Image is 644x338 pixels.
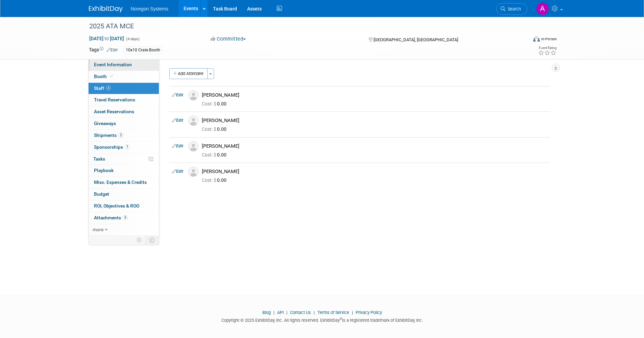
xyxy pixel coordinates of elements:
span: (4 days) [125,37,140,41]
div: Event Format [487,35,557,45]
span: | [312,310,316,315]
a: Search [496,3,527,15]
span: Cost: $ [202,126,217,132]
span: Giveaways [94,121,116,126]
span: Travel Reservations [94,97,135,102]
span: Search [505,6,521,11]
div: 2025 ATA MCE [87,20,517,32]
td: Toggle Event Tabs [145,236,159,244]
img: Associate-Profile-5.png [188,167,198,177]
span: 0.00 [202,126,229,132]
span: 0.00 [202,101,229,106]
img: Format-Inperson.png [533,36,540,42]
a: Edit [172,118,183,123]
a: Asset Reservations [89,106,159,118]
span: 1 [125,144,130,149]
span: | [272,310,276,315]
span: 2 [118,132,123,138]
a: Edit [106,48,118,52]
a: ROI, Objectives & ROO [89,200,159,212]
span: Cost: $ [202,152,217,158]
div: [PERSON_NAME] [202,117,548,124]
a: more [89,224,159,236]
span: more [93,227,103,232]
span: Playbook [94,168,114,173]
span: | [350,310,355,315]
span: 0.00 [202,152,229,158]
a: Blog [262,310,271,315]
a: Travel Reservations [89,94,159,106]
span: Shipments [94,132,123,138]
a: Budget [89,189,159,200]
span: 0.00 [202,177,229,183]
img: Ali Connell [536,2,549,15]
img: ExhibitDay [89,6,123,13]
button: Add Attendee [169,68,208,79]
a: Shipments2 [89,130,159,141]
span: Event Information [94,62,132,67]
span: | [285,310,289,315]
a: Edit [172,93,183,97]
div: [PERSON_NAME] [202,168,548,175]
span: Cost: $ [202,101,217,106]
sup: ® [340,317,342,321]
span: Asset Reservations [94,109,134,114]
div: [PERSON_NAME] [202,143,548,149]
img: Associate-Profile-5.png [188,141,198,151]
span: Attachments [94,215,128,220]
button: Committed [208,35,248,43]
i: Booth reservation complete [110,74,113,78]
span: Tasks [93,156,105,162]
a: Sponsorships1 [89,142,159,153]
a: Event Information [89,59,159,71]
span: Noregon Systems [131,6,168,11]
span: to [103,36,110,41]
span: [DATE] [DATE] [89,35,124,42]
span: ROI, Objectives & ROO [94,203,139,209]
img: Associate-Profile-5.png [188,116,198,126]
span: Booth [94,74,115,79]
a: Misc. Expenses & Credits [89,177,159,188]
a: Contact Us [290,310,311,315]
div: [PERSON_NAME] [202,92,548,98]
span: [GEOGRAPHIC_DATA], [GEOGRAPHIC_DATA] [374,37,458,42]
td: Tags [89,46,118,54]
span: Budget [94,191,109,197]
span: Staff [94,86,111,91]
a: API [277,310,284,315]
img: Associate-Profile-5.png [188,90,198,100]
span: Cost: $ [202,177,217,183]
span: Misc. Expenses & Credits [94,179,147,185]
div: Event Rating [538,46,556,50]
a: Privacy Policy [356,310,382,315]
a: Playbook [89,165,159,176]
a: Edit [172,144,183,148]
div: In-Person [541,37,557,42]
span: 4 [106,86,111,91]
a: Giveaways [89,118,159,129]
a: Staff4 [89,83,159,94]
a: Booth [89,71,159,82]
span: 5 [123,215,128,220]
a: Attachments5 [89,212,159,224]
a: Terms of Service [317,310,349,315]
a: Tasks [89,153,159,165]
span: Sponsorships [94,144,130,150]
div: 10x10 Crate Booth [124,47,162,54]
td: Personalize Event Tab Strip [134,236,145,244]
a: Edit [172,169,183,174]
